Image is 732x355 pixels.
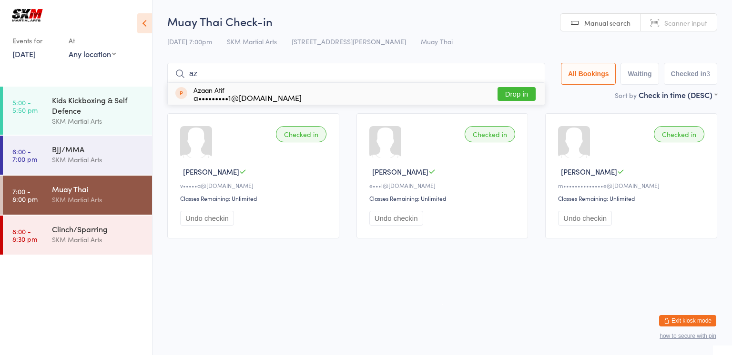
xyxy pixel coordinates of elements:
[69,33,116,49] div: At
[558,211,612,226] button: Undo checkin
[52,224,144,234] div: Clinch/Sparring
[654,126,704,142] div: Checked in
[52,116,144,127] div: SKM Martial Arts
[12,187,38,203] time: 7:00 - 8:00 pm
[615,90,637,100] label: Sort by
[664,18,707,28] span: Scanner input
[167,63,545,85] input: Search
[52,144,144,154] div: BJJ/MMA
[3,87,152,135] a: 5:00 -5:50 pmKids Kickboxing & Self DefenceSKM Martial Arts
[12,99,38,114] time: 5:00 - 5:50 pm
[498,87,536,101] button: Drop in
[52,194,144,205] div: SKM Martial Arts
[558,181,707,189] div: m••••••••••••••e@[DOMAIN_NAME]
[3,136,152,175] a: 6:00 -7:00 pmBJJ/MMASKM Martial Arts
[639,89,717,100] div: Check in time (DESC)
[180,211,234,226] button: Undo checkin
[3,216,152,255] a: 8:00 -8:30 pmClinch/SparringSKM Martial Arts
[584,18,630,28] span: Manual search
[660,333,716,339] button: how to secure with pin
[193,86,302,101] div: Azaan Atif
[706,70,710,78] div: 3
[561,63,616,85] button: All Bookings
[620,63,659,85] button: Waiting
[167,13,717,29] h2: Muay Thai Check-in
[664,63,718,85] button: Checked in3
[421,37,453,46] span: Muay Thai
[180,194,329,202] div: Classes Remaining: Unlimited
[52,234,144,245] div: SKM Martial Arts
[183,167,239,177] span: [PERSON_NAME]
[369,194,518,202] div: Classes Remaining: Unlimited
[227,37,277,46] span: SKM Martial Arts
[167,37,212,46] span: [DATE] 7:00pm
[561,167,617,177] span: [PERSON_NAME]
[12,227,37,243] time: 8:00 - 8:30 pm
[659,315,716,326] button: Exit kiosk mode
[69,49,116,59] div: Any location
[3,176,152,215] a: 7:00 -8:00 pmMuay ThaiSKM Martial Arts
[12,33,59,49] div: Events for
[372,167,428,177] span: [PERSON_NAME]
[12,148,37,163] time: 6:00 - 7:00 pm
[52,95,144,116] div: Kids Kickboxing & Self Defence
[12,49,36,59] a: [DATE]
[52,154,144,165] div: SKM Martial Arts
[369,211,423,226] button: Undo checkin
[276,126,326,142] div: Checked in
[558,194,707,202] div: Classes Remaining: Unlimited
[193,94,302,101] div: a•••••••••1@[DOMAIN_NAME]
[292,37,406,46] span: [STREET_ADDRESS][PERSON_NAME]
[465,126,515,142] div: Checked in
[10,7,45,23] img: SKM Martial Arts
[180,181,329,189] div: v•••••a@[DOMAIN_NAME]
[52,184,144,194] div: Muay Thai
[369,181,518,189] div: e•••l@[DOMAIN_NAME]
